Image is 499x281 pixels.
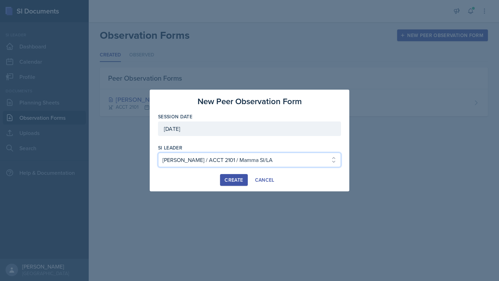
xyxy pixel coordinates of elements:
[158,144,182,151] label: si leader
[158,113,192,120] label: Session Date
[251,174,279,186] button: Cancel
[255,177,274,183] div: Cancel
[220,174,247,186] button: Create
[198,95,302,108] h3: New Peer Observation Form
[225,177,243,183] div: Create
